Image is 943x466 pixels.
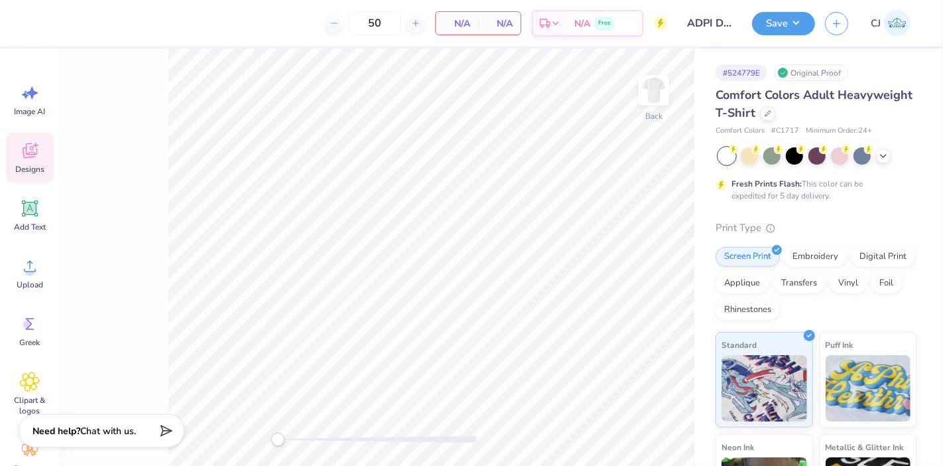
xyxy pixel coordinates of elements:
span: Add Text [14,222,46,232]
div: Foil [871,273,902,293]
span: N/A [444,17,470,31]
span: Metallic & Glitter Ink [826,440,904,454]
span: Standard [722,338,757,352]
span: Clipart & logos [8,395,52,416]
input: Untitled Design [677,10,742,37]
div: # 524779E [716,64,767,81]
img: Carljude Jashper Liwanag [884,10,911,37]
div: This color can be expedited for 5 day delivery. [731,178,895,202]
span: Chat with us. [80,425,136,437]
img: Back [641,77,667,104]
span: # C1717 [771,125,799,137]
span: Comfort Colors [716,125,765,137]
a: CJ [865,10,916,37]
div: Rhinestones [716,300,780,320]
span: N/A [574,17,590,31]
span: Minimum Order: 24 + [806,125,872,137]
div: Back [645,110,662,122]
span: CJ [871,16,881,31]
span: Puff Ink [826,338,853,352]
div: Transfers [773,273,826,293]
img: Puff Ink [826,355,911,422]
strong: Need help? [32,425,80,437]
span: N/A [486,17,513,31]
div: Vinyl [830,273,867,293]
span: Greek [20,337,40,348]
img: Standard [722,355,807,422]
span: Comfort Colors Adult Heavyweight T-Shirt [716,87,912,121]
div: Accessibility label [271,433,284,446]
input: – – [349,11,401,35]
div: Embroidery [784,247,847,267]
div: Digital Print [851,247,915,267]
div: Screen Print [716,247,780,267]
span: Neon Ink [722,440,754,454]
div: Applique [716,273,769,293]
span: Free [598,19,611,28]
span: Designs [15,164,44,175]
strong: Fresh Prints Flash: [731,179,802,189]
div: Print Type [716,220,916,236]
button: Save [752,12,815,35]
span: Upload [17,279,43,290]
span: Image AI [15,106,46,117]
div: Original Proof [774,64,848,81]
